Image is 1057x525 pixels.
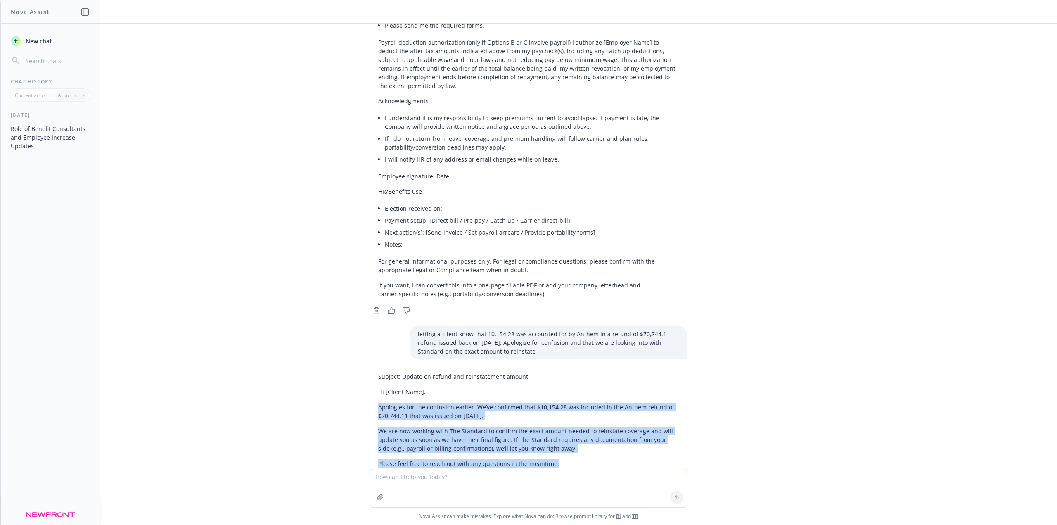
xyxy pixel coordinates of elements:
[378,427,679,453] p: We are now working with The Standard to confirm the exact amount needed to reinstate coverage and...
[378,97,679,105] p: Acknowledgments
[616,513,621,520] a: BI
[24,37,52,45] span: New chat
[24,55,90,67] input: Search chats
[385,19,679,31] li: Please send me the required forms.
[385,202,679,214] li: Election received on:
[1,78,100,85] div: Chat History
[378,403,679,420] p: Apologies for the confusion earlier. We’ve confirmed that $10,154.28 was included in the Anthem r...
[632,513,638,520] a: TR
[378,257,679,274] p: For general informational purposes only. For legal or compliance questions, please confirm with t...
[378,38,679,90] p: Payroll deduction authorization (only if Options B or C involve payroll) I authorize [Employer Na...
[58,92,85,99] p: All accounts
[4,508,1053,525] span: Nova Assist can make mistakes. Explore what Nova can do: Browse prompt library for and
[1,112,100,119] div: [DATE]
[15,92,52,99] p: Current account
[400,305,413,316] button: Thumbs down
[385,226,679,238] li: Next action(s): [Send invoice / Set payroll arrears / Provide portability forms]
[378,281,679,298] p: If you want, I can convert this into a one‑page fillable PDF or add your company letterhead and c...
[385,153,679,165] li: I will notify HR of any address or email changes while on leave.
[385,214,679,226] li: Payment setup: [Direct bill / Pre‑pay / Catch‑up / Carrier direct‑bill]
[418,330,679,356] p: letting a client know that 10,154.28 was accounted for by Anthem in a refund of $70,744.11 refund...
[378,387,679,396] p: Hi [Client Name],
[378,187,679,196] p: HR/Benefits use
[11,7,50,16] h1: Nova Assist
[378,172,679,181] p: Employee signature: Date:
[378,372,679,381] p: Subject: Update on refund and reinstatement amount
[385,112,679,133] li: I understand it is my responsibility to keep premiums current to avoid lapse. If payment is late,...
[385,238,679,250] li: Notes:
[378,459,679,468] p: Please feel free to reach out with any questions in the meantime.
[373,307,380,314] svg: Copy to clipboard
[385,133,679,153] li: If I do not return from leave, coverage and premium handling will follow carrier and plan rules; ...
[7,33,93,48] button: New chat
[7,122,93,153] button: Role of Benefit Consultants and Employee Increase Updates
